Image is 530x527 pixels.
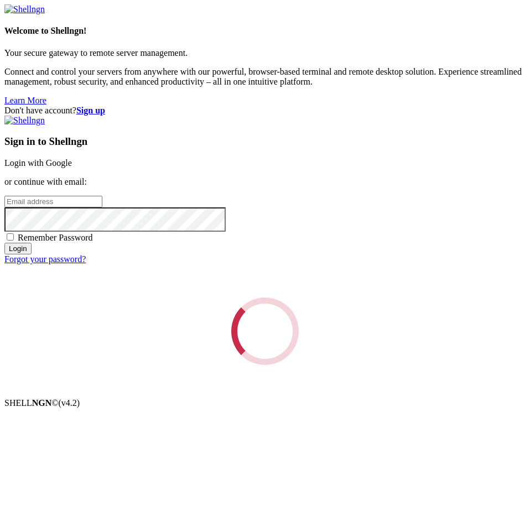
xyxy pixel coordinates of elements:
[32,398,52,408] b: NGN
[18,233,93,242] span: Remember Password
[4,243,32,254] input: Login
[228,294,302,368] div: Loading...
[4,177,526,187] p: or continue with email:
[4,26,526,36] h4: Welcome to Shellngn!
[4,48,526,58] p: Your secure gateway to remote server management.
[4,67,526,87] p: Connect and control your servers from anywhere with our powerful, browser-based terminal and remo...
[4,135,526,148] h3: Sign in to Shellngn
[4,96,46,105] a: Learn More
[4,196,102,207] input: Email address
[4,106,526,116] div: Don't have account?
[7,233,14,241] input: Remember Password
[4,116,45,126] img: Shellngn
[4,158,72,168] a: Login with Google
[76,106,105,115] a: Sign up
[4,4,45,14] img: Shellngn
[59,398,80,408] span: 4.2.0
[4,254,86,264] a: Forgot your password?
[4,398,80,408] span: SHELL ©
